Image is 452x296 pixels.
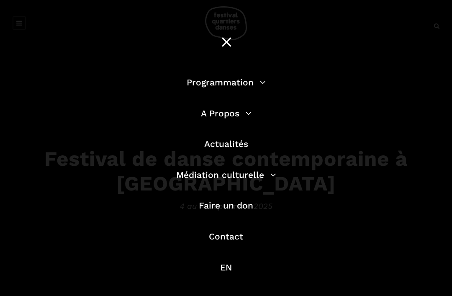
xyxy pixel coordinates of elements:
[204,139,248,149] a: Actualités
[187,77,266,88] a: Programmation
[209,231,243,242] a: Contact
[201,108,252,118] a: A Propos
[176,170,276,180] a: Médiation culturelle
[199,200,253,211] a: Faire un don
[220,262,232,273] a: EN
